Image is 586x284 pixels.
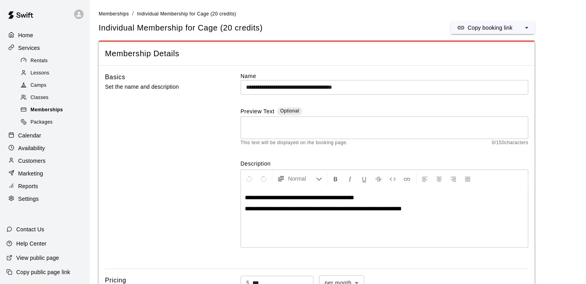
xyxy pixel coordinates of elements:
[432,172,446,186] button: Center Align
[31,82,46,90] span: Camps
[99,10,576,18] nav: breadcrumb
[132,10,134,18] li: /
[357,172,371,186] button: Format Underline
[16,240,46,248] p: Help Center
[99,11,129,17] span: Memberships
[105,82,215,92] p: Set the name and description
[16,225,44,233] p: Contact Us
[16,254,59,262] p: View public page
[6,180,83,192] a: Reports
[6,168,83,179] a: Marketing
[6,42,83,54] a: Services
[461,172,474,186] button: Justify Align
[19,104,89,116] a: Memberships
[19,117,86,128] div: Packages
[468,24,512,32] p: Copy booking link
[31,57,48,65] span: Rentals
[18,144,45,152] p: Availability
[288,175,316,183] span: Normal
[6,193,83,205] a: Settings
[19,68,86,79] div: Lessons
[329,172,342,186] button: Format Bold
[343,172,357,186] button: Format Italics
[492,139,528,147] span: 0 / 150 characters
[400,172,414,186] button: Insert Link
[19,67,89,79] a: Lessons
[19,105,86,116] div: Memberships
[241,139,348,147] span: This text will be displayed on the booking page.
[16,268,70,276] p: Copy public page link
[6,29,83,41] a: Home
[519,21,534,34] button: select merge strategy
[18,157,46,165] p: Customers
[19,92,86,103] div: Classes
[99,10,129,17] a: Memberships
[241,107,275,116] label: Preview Text
[31,94,48,102] span: Classes
[31,106,63,114] span: Memberships
[19,55,86,67] div: Rentals
[31,69,50,77] span: Lessons
[18,132,41,139] p: Calendar
[6,130,83,141] a: Calendar
[6,142,83,154] a: Availability
[31,118,53,126] span: Packages
[18,195,39,203] p: Settings
[6,155,83,167] a: Customers
[19,116,89,129] a: Packages
[19,92,89,104] a: Classes
[19,55,89,67] a: Rentals
[19,80,86,91] div: Camps
[19,80,89,92] a: Camps
[241,72,528,80] label: Name
[447,172,460,186] button: Right Align
[105,72,125,82] h6: Basics
[242,172,256,186] button: Undo
[18,170,43,177] p: Marketing
[450,21,534,34] div: split button
[99,23,263,33] span: Individual Membership for Cage (20 credits)
[257,172,270,186] button: Redo
[18,44,40,52] p: Services
[18,31,33,39] p: Home
[386,172,399,186] button: Insert Code
[418,172,431,186] button: Left Align
[18,182,38,190] p: Reports
[274,172,325,186] button: Formatting Options
[241,160,528,168] label: Description
[372,172,385,186] button: Format Strikethrough
[450,21,519,34] button: Copy booking link
[105,48,528,59] span: Membership Details
[137,11,236,17] span: Individual Membership for Cage (20 credits)
[280,108,299,114] span: Optional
